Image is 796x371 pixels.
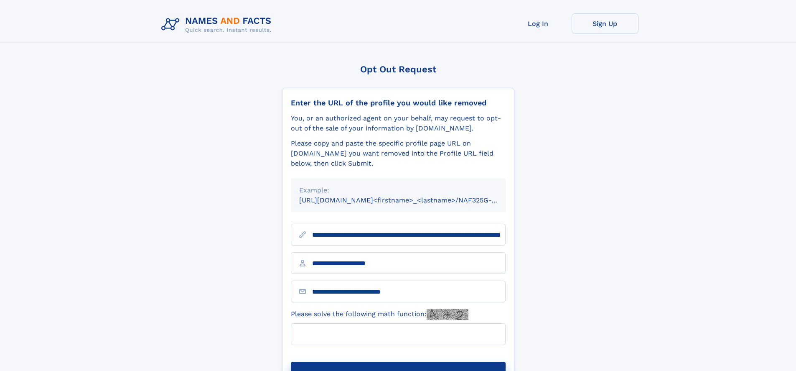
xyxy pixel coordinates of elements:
a: Sign Up [572,13,638,34]
small: [URL][DOMAIN_NAME]<firstname>_<lastname>/NAF325G-xxxxxxxx [299,196,521,204]
div: Please copy and paste the specific profile page URL on [DOMAIN_NAME] you want removed into the Pr... [291,138,506,169]
div: You, or an authorized agent on your behalf, may request to opt-out of the sale of your informatio... [291,113,506,133]
div: Example: [299,185,497,195]
div: Opt Out Request [282,64,514,74]
a: Log In [505,13,572,34]
div: Enter the URL of the profile you would like removed [291,98,506,107]
img: Logo Names and Facts [158,13,278,36]
label: Please solve the following math function: [291,309,468,320]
